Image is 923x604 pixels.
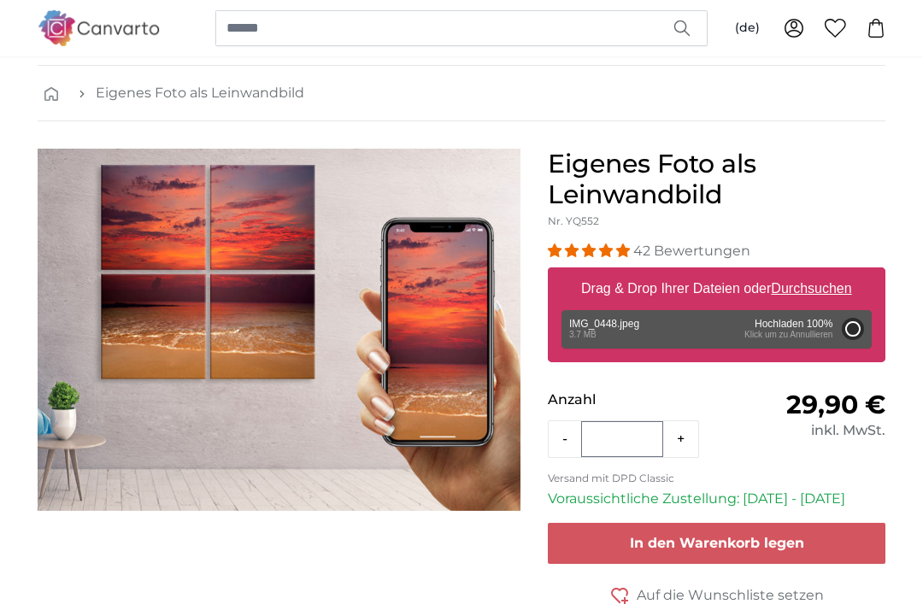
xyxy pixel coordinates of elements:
button: + [663,422,698,456]
p: Versand mit DPD Classic [548,472,885,485]
span: 42 Bewertungen [633,243,750,259]
button: (de) [721,13,773,44]
div: inkl. MwSt. [717,420,885,441]
img: Canvarto [38,10,161,45]
p: Anzahl [548,390,716,410]
span: Nr. YQ552 [548,214,599,227]
nav: breadcrumbs [38,66,885,121]
button: In den Warenkorb legen [548,523,885,564]
p: Voraussichtliche Zustellung: [DATE] - [DATE] [548,489,885,509]
u: Durchsuchen [772,281,852,296]
button: - [549,422,581,456]
label: Drag & Drop Ihrer Dateien oder [574,272,859,306]
div: 1 of 1 [38,149,520,511]
span: 4.98 stars [548,243,633,259]
span: 29,90 € [786,389,885,420]
span: In den Warenkorb legen [630,535,804,551]
h1: Eigenes Foto als Leinwandbild [548,149,885,210]
a: Eigenes Foto als Leinwandbild [96,83,304,103]
img: personalised-canvas-print [38,149,520,511]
